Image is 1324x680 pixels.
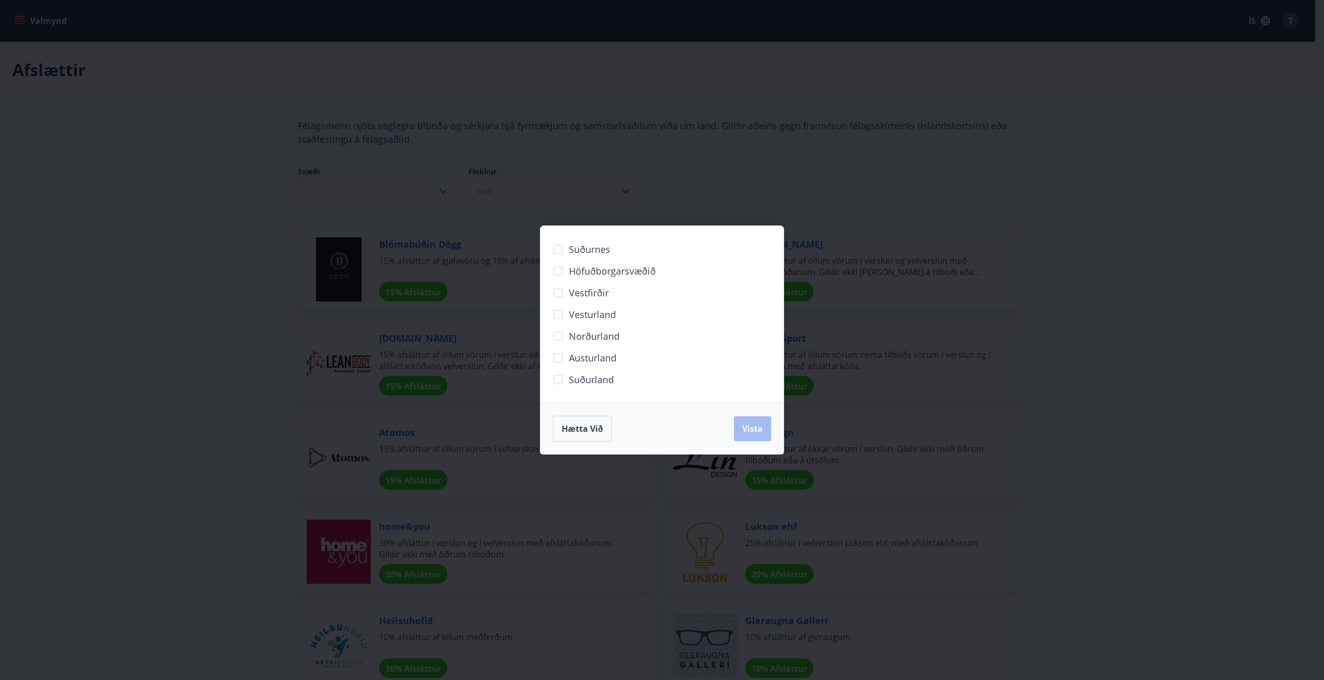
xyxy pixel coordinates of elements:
[569,308,616,321] span: Vesturland
[569,264,656,278] span: Höfuðborgarsvæðið
[569,329,620,343] span: Norðurland
[562,423,603,434] span: Hætta við
[569,373,614,386] span: Suðurland
[569,286,609,299] span: Vestfirðir
[569,351,616,365] span: Austurland
[569,243,610,256] span: Suðurnes
[553,416,612,442] button: Hætta við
